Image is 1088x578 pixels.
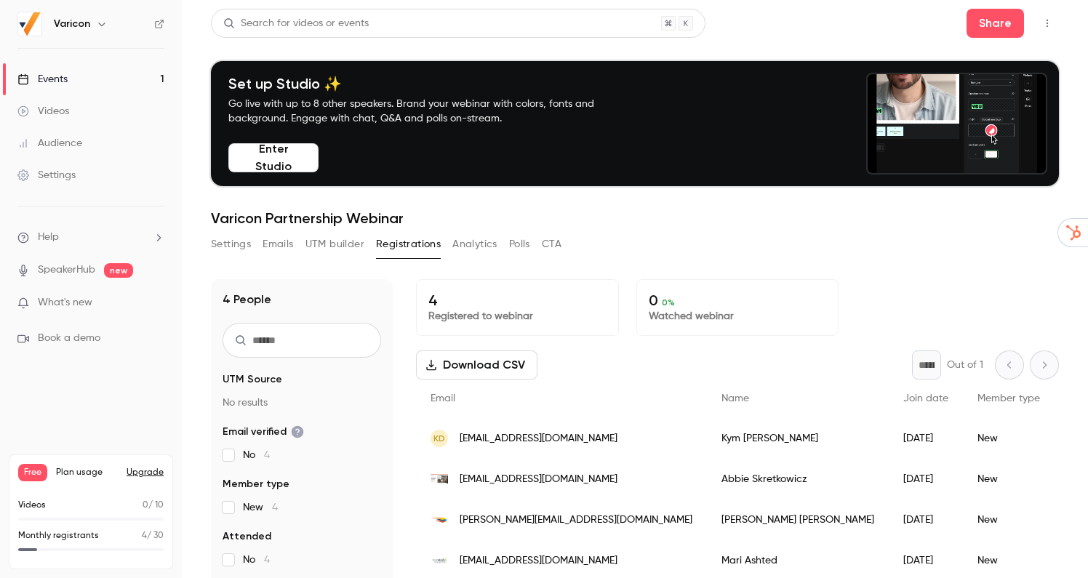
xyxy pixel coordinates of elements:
div: Settings [17,168,76,182]
span: Help [38,230,59,245]
p: Go live with up to 8 other speakers. Brand your webinar with colors, fonts and background. Engage... [228,97,628,126]
button: Polls [509,233,530,256]
div: [DATE] [889,459,963,499]
span: Join date [903,393,948,404]
p: / 10 [143,499,164,512]
button: Share [967,9,1024,38]
span: UTM Source [223,372,282,387]
span: KD [433,432,445,445]
span: 0 [143,501,148,510]
div: Events [17,72,68,87]
span: Name [721,393,749,404]
p: Out of 1 [947,358,983,372]
button: Enter Studio [228,143,319,172]
span: [EMAIL_ADDRESS][DOMAIN_NAME] [460,431,617,446]
span: 4 [264,450,270,460]
li: help-dropdown-opener [17,230,164,245]
h6: Varicon [54,17,90,31]
div: Videos [17,104,69,119]
span: Attended [223,529,271,544]
span: 4 [272,502,278,513]
p: Watched webinar [649,309,827,324]
button: UTM builder [305,233,364,256]
img: simacopartners.com.au [431,511,448,529]
span: Email verified [223,425,304,439]
button: Analytics [452,233,497,256]
div: [PERSON_NAME] [PERSON_NAME] [707,499,889,540]
div: New [963,418,1055,459]
p: Monthly registrants [18,529,99,542]
h4: Set up Studio ✨ [228,75,628,92]
span: New [243,500,278,515]
span: No [243,448,270,462]
p: Registered to webinar [428,309,607,324]
span: [EMAIL_ADDRESS][DOMAIN_NAME] [460,472,617,487]
span: 0 % [662,297,675,308]
div: [DATE] [889,499,963,540]
img: Varicon [18,12,41,36]
button: Settings [211,233,251,256]
span: [PERSON_NAME][EMAIL_ADDRESS][DOMAIN_NAME] [460,513,692,528]
button: Registrations [376,233,441,256]
span: Plan usage [56,467,118,478]
span: new [104,263,133,278]
span: Free [18,464,47,481]
span: Member type [977,393,1040,404]
div: New [963,499,1055,540]
span: No [243,553,270,567]
button: Emails [263,233,293,256]
div: New [963,459,1055,499]
div: Search for videos or events [223,16,369,31]
h1: Varicon Partnership Webinar [211,209,1059,227]
p: No results [223,396,381,410]
div: Kym [PERSON_NAME] [707,418,889,459]
div: Abbie Skretkowicz [707,459,889,499]
span: Email [431,393,455,404]
p: 0 [649,292,827,309]
div: [DATE] [889,418,963,459]
button: Upgrade [127,467,164,478]
h1: 4 People [223,291,271,308]
span: Book a demo [38,331,100,346]
span: 4 [142,531,147,540]
span: Member type [223,477,289,491]
span: [EMAIL_ADDRESS][DOMAIN_NAME] [460,553,617,569]
a: SpeakerHub [38,262,95,278]
p: Videos [18,499,46,512]
span: What's new [38,295,92,310]
div: Audience [17,136,82,150]
img: adeptbooks.com.au [431,474,448,485]
button: Download CSV [416,350,537,380]
button: CTA [542,233,561,256]
img: yourwealthcollective.com.au [431,552,448,569]
p: 4 [428,292,607,309]
p: / 30 [142,529,164,542]
span: 4 [264,555,270,565]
